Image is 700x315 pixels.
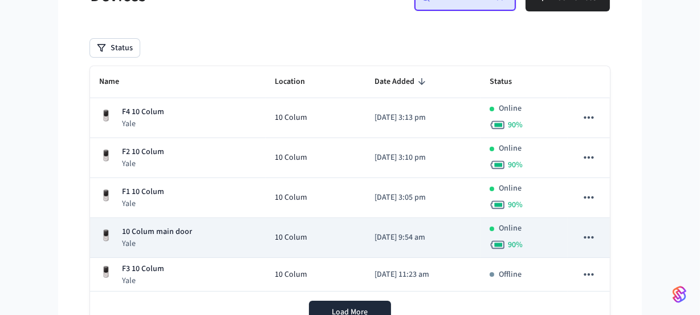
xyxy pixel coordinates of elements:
span: 90 % [508,159,523,171]
p: F3 10 Colum [122,263,164,275]
p: [DATE] 9:54 am [375,232,471,244]
img: Yale Assure Touchscreen Wifi Smart Lock, Satin Nickel, Front [99,265,113,279]
span: 10 Colum [275,232,307,244]
span: Name [99,73,134,91]
p: [DATE] 3:10 pm [375,152,471,164]
table: sticky table [90,66,610,292]
span: 90 % [508,119,523,131]
p: Online [499,223,522,235]
span: Date Added [375,73,429,91]
p: 10 Colum main door [122,226,192,238]
p: F2 10 Colum [122,146,164,158]
p: F1 10 Colum [122,186,164,198]
p: Yale [122,118,164,130]
p: F4 10 Colum [122,106,164,118]
p: Offline [499,269,522,281]
span: Status [490,73,527,91]
p: Yale [122,275,164,286]
p: [DATE] 3:13 pm [375,112,471,124]
span: 90 % [508,239,523,251]
span: 10 Colum [275,112,307,124]
span: Location [275,73,320,91]
span: 10 Colum [275,269,307,281]
p: [DATE] 3:05 pm [375,192,471,204]
p: Online [499,143,522,155]
p: [DATE] 11:23 am [375,269,471,281]
span: 10 Colum [275,152,307,164]
p: Online [499,103,522,115]
span: 10 Colum [275,192,307,204]
button: Status [90,39,140,57]
img: SeamLogoGradient.69752ec5.svg [673,285,686,304]
p: Online [499,183,522,195]
img: Yale Assure Touchscreen Wifi Smart Lock, Satin Nickel, Front [99,189,113,203]
p: Yale [122,238,192,249]
span: 90 % [508,199,523,211]
img: Yale Assure Touchscreen Wifi Smart Lock, Satin Nickel, Front [99,149,113,163]
img: Yale Assure Touchscreen Wifi Smart Lock, Satin Nickel, Front [99,109,113,123]
img: Yale Assure Touchscreen Wifi Smart Lock, Satin Nickel, Front [99,229,113,243]
p: Yale [122,198,164,209]
p: Yale [122,158,164,169]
